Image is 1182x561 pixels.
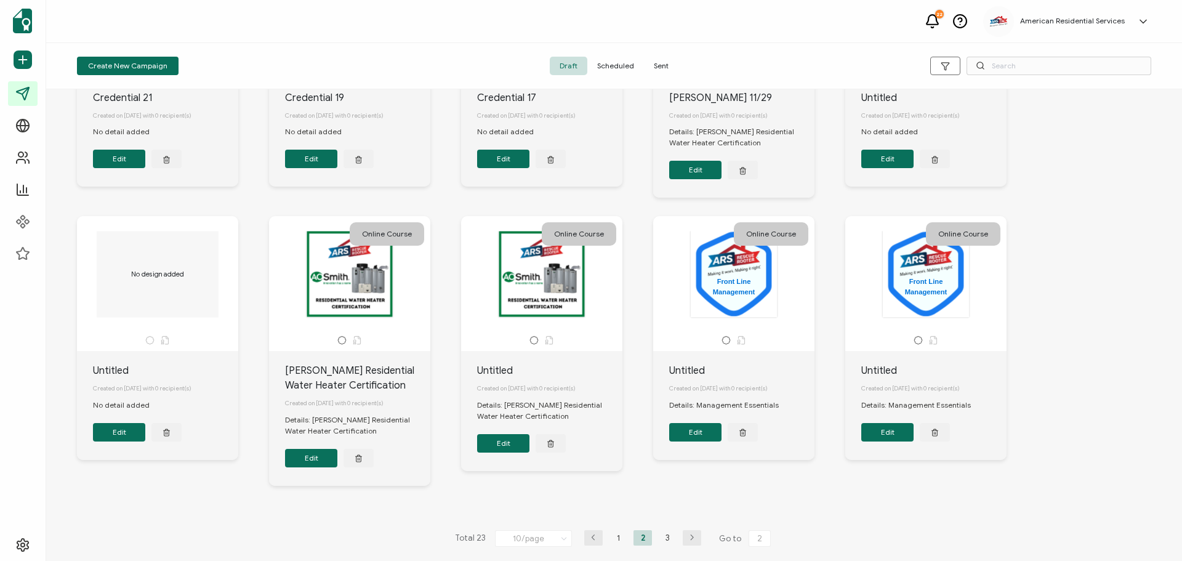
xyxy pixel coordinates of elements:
[477,400,622,422] div: Details: [PERSON_NAME] Residential Water Heater Certification
[658,530,677,546] li: 3
[285,105,430,126] div: Created on [DATE] with 0 recipient(s)
[495,530,572,547] input: Select
[477,434,529,453] button: Edit
[861,126,930,137] div: No detail added
[861,423,914,442] button: Edit
[669,91,814,105] div: [PERSON_NAME] 11/29
[1020,17,1125,25] h5: American Residential Services
[285,126,354,137] div: No detail added
[455,530,486,547] span: Total 23
[861,363,1007,378] div: Untitled
[93,400,162,411] div: No detail added
[285,449,337,467] button: Edit
[644,57,678,75] span: Sent
[861,400,983,411] div: Details: Management Essentials
[1120,502,1182,561] iframe: Chat Widget
[477,363,622,378] div: Untitled
[93,105,238,126] div: Created on [DATE] with 0 recipient(s)
[93,126,162,137] div: No detail added
[967,57,1151,75] input: Search
[285,414,430,437] div: Details: [PERSON_NAME] Residential Water Heater Certification
[88,62,167,70] span: Create New Campaign
[477,91,622,105] div: Credential 17
[93,91,238,105] div: Credential 21
[550,57,587,75] span: Draft
[587,57,644,75] span: Scheduled
[989,15,1008,28] img: db2c6d1d-95b6-4946-8eb1-cdceab967bda.png
[734,222,808,246] div: Online Course
[719,530,773,547] span: Go to
[609,530,627,546] li: 1
[669,161,722,179] button: Edit
[669,105,814,126] div: Created on [DATE] with 0 recipient(s)
[77,57,179,75] button: Create New Campaign
[669,423,722,442] button: Edit
[350,222,424,246] div: Online Course
[669,126,814,148] div: Details: [PERSON_NAME] Residential Water Heater Certification
[477,105,622,126] div: Created on [DATE] with 0 recipient(s)
[935,10,944,18] div: 22
[477,150,529,168] button: Edit
[633,530,652,546] li: 2
[926,222,1000,246] div: Online Course
[93,150,145,168] button: Edit
[285,393,430,414] div: Created on [DATE] with 0 recipient(s)
[542,222,616,246] div: Online Course
[861,378,1007,399] div: Created on [DATE] with 0 recipient(s)
[477,378,622,399] div: Created on [DATE] with 0 recipient(s)
[669,378,814,399] div: Created on [DATE] with 0 recipient(s)
[861,91,1007,105] div: Untitled
[13,9,32,33] img: sertifier-logomark-colored.svg
[93,363,238,378] div: Untitled
[669,400,791,411] div: Details: Management Essentials
[285,91,430,105] div: Credential 19
[285,363,430,393] div: [PERSON_NAME] Residential Water Heater Certification
[285,150,337,168] button: Edit
[93,423,145,442] button: Edit
[93,378,238,399] div: Created on [DATE] with 0 recipient(s)
[861,150,914,168] button: Edit
[669,363,814,378] div: Untitled
[477,126,546,137] div: No detail added
[861,105,1007,126] div: Created on [DATE] with 0 recipient(s)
